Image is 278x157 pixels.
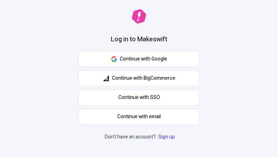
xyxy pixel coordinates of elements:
h1: Log in to Makeswift [111,35,167,44]
a: Sign up [157,133,176,141]
p: Don't have an account? [105,133,176,141]
button: Continue with Google [78,51,200,67]
span: Continue with BigCommerce [112,74,175,82]
button: Continue with BigCommerce [78,70,200,86]
button: Continue with email [78,109,200,125]
span: Continue with email [117,113,161,121]
a: Continue with SSO [78,90,200,105]
span: Continue with Google [120,55,167,63]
